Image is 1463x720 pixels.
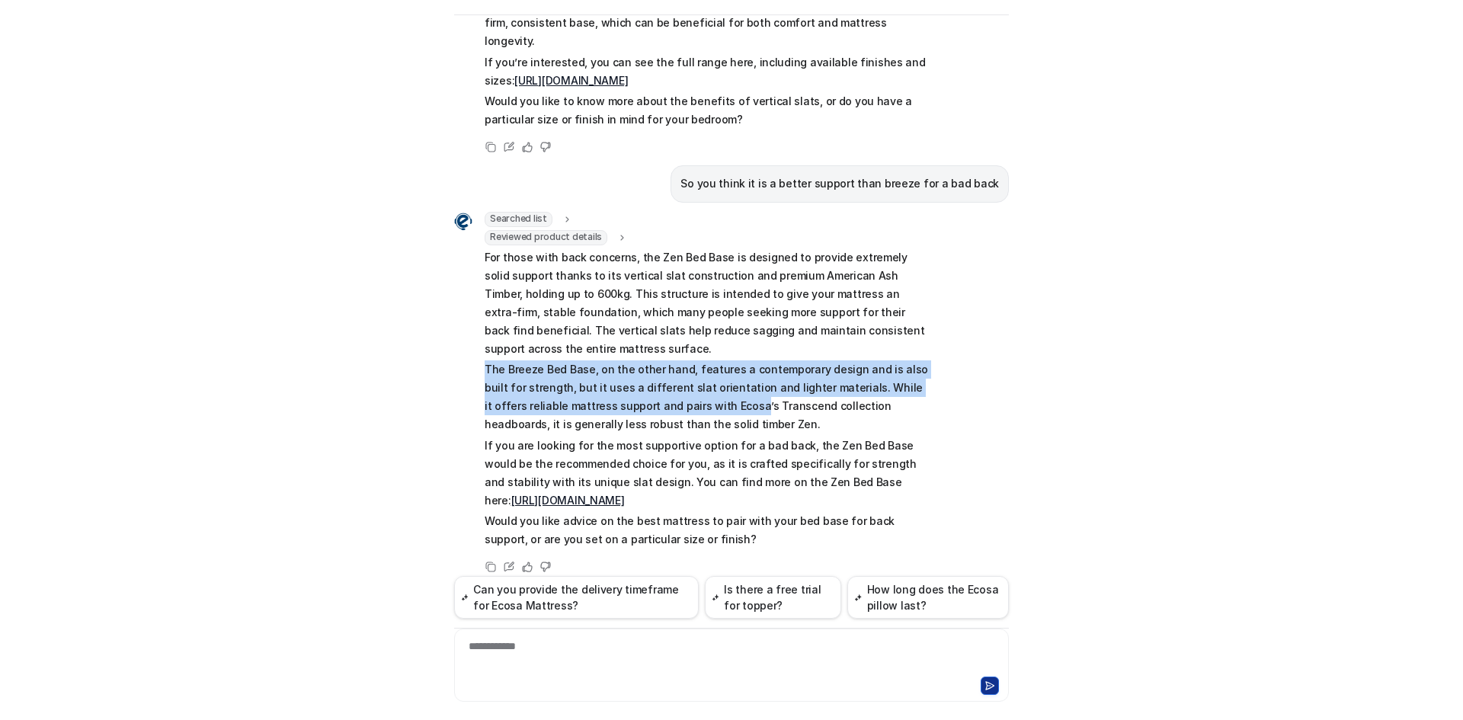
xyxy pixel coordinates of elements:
[454,576,699,619] button: Can you provide the delivery timeframe for Ecosa Mattress?
[485,230,607,245] span: Reviewed product details
[680,174,999,193] p: So you think it is a better support than breeze for a bad back
[485,248,930,358] p: For those with back concerns, the Zen Bed Base is designed to provide extremely solid support tha...
[485,212,552,227] span: Searched list
[485,360,930,434] p: The Breeze Bed Base, on the other hand, features a contemporary design and is also built for stre...
[485,437,930,510] p: If you are looking for the most supportive option for a bad back, the Zen Bed Base would be the r...
[485,53,930,90] p: If you’re interested, you can see the full range here, including available finishes and sizes:
[514,74,628,87] a: [URL][DOMAIN_NAME]
[705,576,841,619] button: Is there a free trial for topper?
[454,213,472,231] img: Widget
[511,494,625,507] a: [URL][DOMAIN_NAME]
[485,92,930,129] p: Would you like to know more about the benefits of vertical slats, or do you have a particular siz...
[485,512,930,549] p: Would you like advice on the best mattress to pair with your bed base for back support, or are yo...
[847,576,1009,619] button: How long does the Ecosa pillow last?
